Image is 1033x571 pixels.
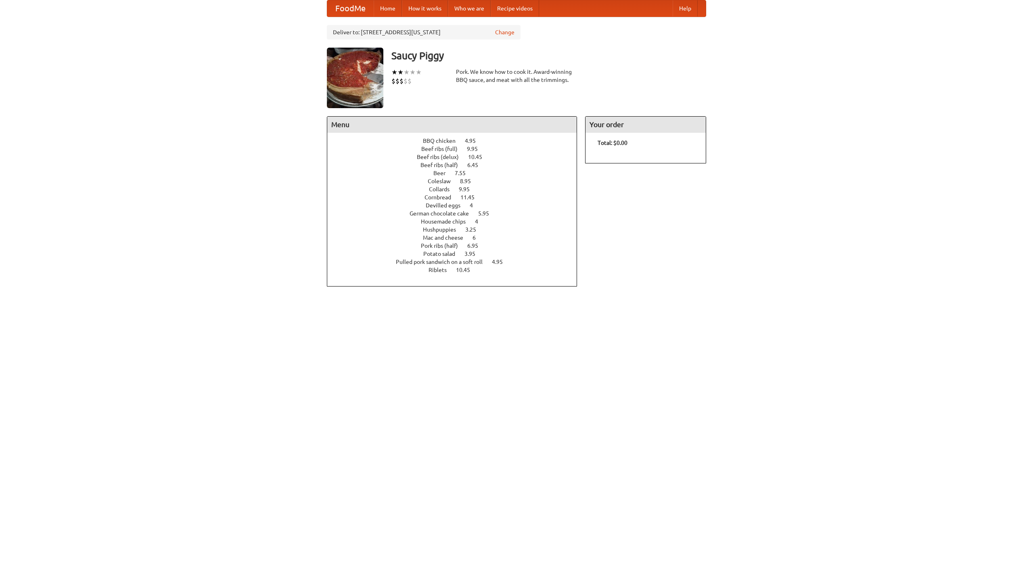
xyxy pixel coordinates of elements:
li: $ [404,77,408,86]
li: $ [391,77,395,86]
a: How it works [402,0,448,17]
span: Pork ribs (half) [421,243,466,249]
a: Cornbread 11.45 [424,194,489,201]
span: 6 [473,234,484,241]
span: BBQ chicken [423,138,464,144]
span: Beef ribs (delux) [417,154,467,160]
a: Coleslaw 8.95 [428,178,486,184]
span: 10.45 [468,154,490,160]
div: Pork. We know how to cook it. Award-winning BBQ sauce, and meat with all the trimmings. [456,68,577,84]
a: Change [495,28,514,36]
span: Coleslaw [428,178,459,184]
li: $ [395,77,399,86]
a: Potato salad 3.95 [423,251,490,257]
a: Beer 7.55 [433,170,481,176]
span: 6.45 [467,162,486,168]
span: 4.95 [492,259,511,265]
a: Riblets 10.45 [429,267,485,273]
a: Beef ribs (delux) 10.45 [417,154,497,160]
span: Devilled eggs [426,202,468,209]
h4: Your order [586,117,706,133]
span: 8.95 [460,178,479,184]
h4: Menu [327,117,577,133]
span: Beef ribs (full) [421,146,466,152]
span: Mac and cheese [423,234,471,241]
span: 4.95 [465,138,484,144]
a: BBQ chicken 4.95 [423,138,491,144]
span: Beer [433,170,454,176]
li: $ [399,77,404,86]
a: Who we are [448,0,491,17]
span: 10.45 [456,267,478,273]
span: Potato salad [423,251,463,257]
a: Home [374,0,402,17]
a: Beef ribs (full) 9.95 [421,146,493,152]
li: ★ [397,68,404,77]
img: angular.jpg [327,48,383,108]
span: 3.95 [464,251,483,257]
li: ★ [410,68,416,77]
a: Pork ribs (half) 6.95 [421,243,493,249]
a: Pulled pork sandwich on a soft roll 4.95 [396,259,518,265]
span: 6.95 [467,243,486,249]
a: German chocolate cake 5.95 [410,210,504,217]
h3: Saucy Piggy [391,48,706,64]
span: 7.55 [455,170,474,176]
span: 9.95 [459,186,478,192]
span: 11.45 [460,194,483,201]
span: 4 [475,218,486,225]
a: Collards 9.95 [429,186,485,192]
span: Riblets [429,267,455,273]
a: Beef ribs (half) 6.45 [420,162,493,168]
span: Collards [429,186,458,192]
a: Devilled eggs 4 [426,202,488,209]
span: German chocolate cake [410,210,477,217]
span: 5.95 [478,210,497,217]
li: ★ [404,68,410,77]
span: Beef ribs (half) [420,162,466,168]
a: FoodMe [327,0,374,17]
a: Housemade chips 4 [421,218,493,225]
b: Total: $0.00 [598,140,627,146]
span: Cornbread [424,194,459,201]
span: 3.25 [465,226,484,233]
a: Recipe videos [491,0,539,17]
li: $ [408,77,412,86]
a: Hushpuppies 3.25 [423,226,491,233]
span: Hushpuppies [423,226,464,233]
span: 9.95 [467,146,486,152]
span: Housemade chips [421,218,474,225]
span: Pulled pork sandwich on a soft roll [396,259,491,265]
div: Deliver to: [STREET_ADDRESS][US_STATE] [327,25,521,40]
a: Mac and cheese 6 [423,234,491,241]
li: ★ [416,68,422,77]
li: ★ [391,68,397,77]
a: Help [673,0,698,17]
span: 4 [470,202,481,209]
